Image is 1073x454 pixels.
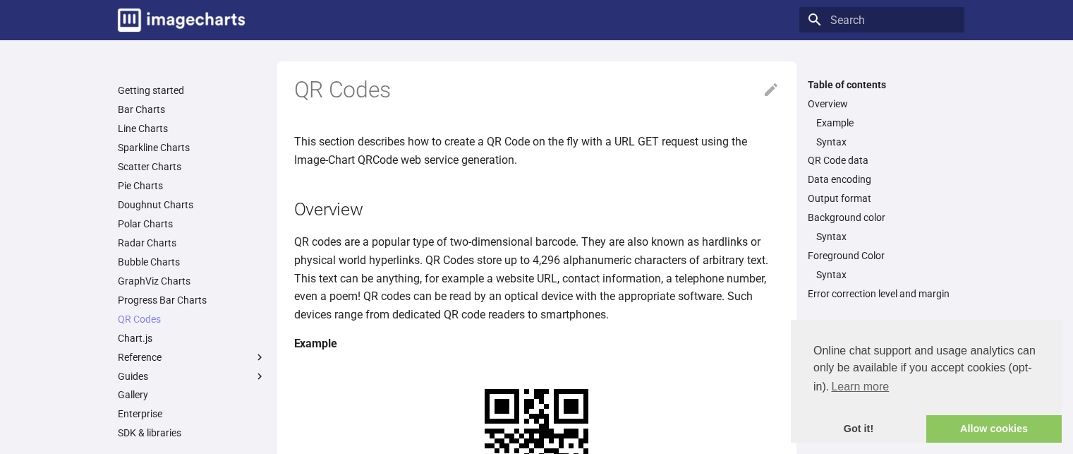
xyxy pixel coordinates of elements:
a: Syntax [816,268,956,281]
a: allow cookies [926,415,1062,443]
a: Data encoding [808,173,956,186]
nav: Table of contents [799,78,964,301]
div: cookieconsent [791,320,1062,443]
nav: Foreground Color [808,268,956,281]
label: Table of contents [799,78,964,91]
p: This section describes how to create a QR Code on the fly with a URL GET request using the Image-... [294,133,780,169]
label: Reference [118,351,266,364]
a: Foreground Color [808,249,956,262]
a: Enterprise [118,407,266,420]
a: Polar Charts [118,217,266,230]
a: Radar Charts [118,237,266,249]
a: Chart.js [118,332,266,345]
a: learn more about cookies [829,376,891,398]
a: Error correction level and margin [808,287,956,300]
a: dismiss cookie message [791,415,926,443]
p: QR codes are a popular type of two-dimensional barcode. They are also known as hardlinks or physi... [294,233,780,323]
nav: Overview [808,117,956,148]
a: GraphViz Charts [118,275,266,287]
label: Guides [118,370,266,383]
a: QR Codes [118,313,266,325]
a: Pie Charts [118,179,266,192]
a: Output format [808,192,956,205]
a: Example [816,117,956,129]
a: Scatter Charts [118,160,266,173]
a: Syntax [816,136,956,148]
a: Sparkline Charts [118,141,266,154]
h4: Example [294,335,780,353]
a: Progress Bar Charts [118,294,266,306]
a: Line Charts [118,122,266,135]
h1: QR Codes [294,76,780,105]
a: Background color [808,211,956,224]
a: Doughnut Charts [118,198,266,211]
a: Overview [808,97,956,110]
nav: Background color [808,230,956,243]
img: logo [118,8,245,32]
a: Bubble Charts [118,256,266,268]
h2: Overview [294,197,780,222]
a: Gallery [118,388,266,401]
a: QR Code data [808,154,956,167]
a: Syntax [816,230,956,243]
span: Online chat support and usage analytics can only be available if you accept cookies (opt-in). [813,342,1039,398]
a: Getting started [118,84,266,97]
a: Bar Charts [118,103,266,116]
input: Search [799,7,964,32]
a: SDK & libraries [118,426,266,439]
a: Image-Charts documentation [112,3,250,37]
